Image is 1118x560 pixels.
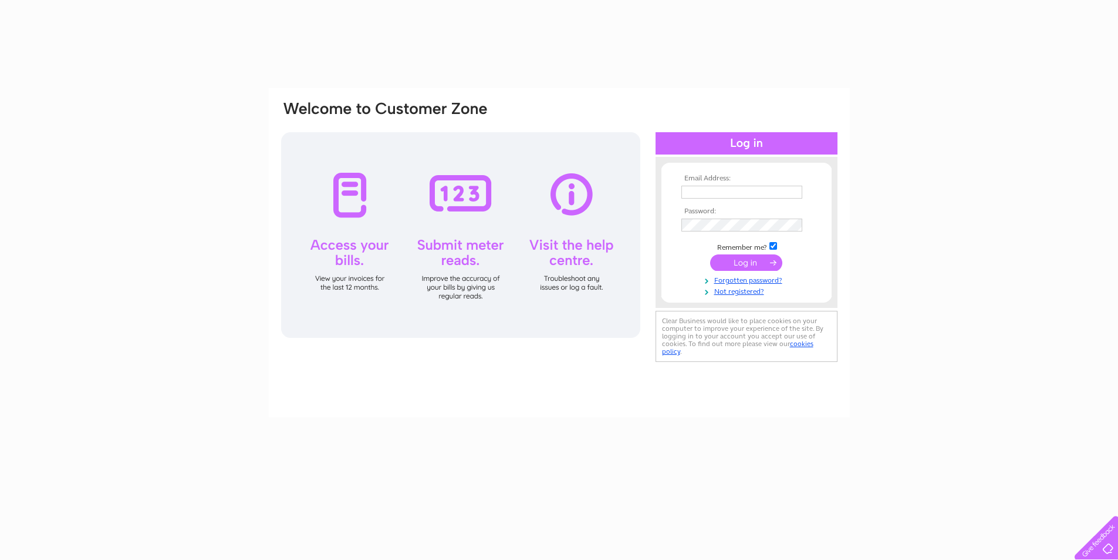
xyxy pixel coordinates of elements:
[681,285,815,296] a: Not registered?
[662,340,813,356] a: cookies policy
[681,274,815,285] a: Forgotten password?
[656,311,837,362] div: Clear Business would like to place cookies on your computer to improve your experience of the sit...
[678,240,815,252] td: Remember me?
[678,207,815,216] th: Password:
[710,254,782,271] input: Submit
[678,175,815,183] th: Email Address:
